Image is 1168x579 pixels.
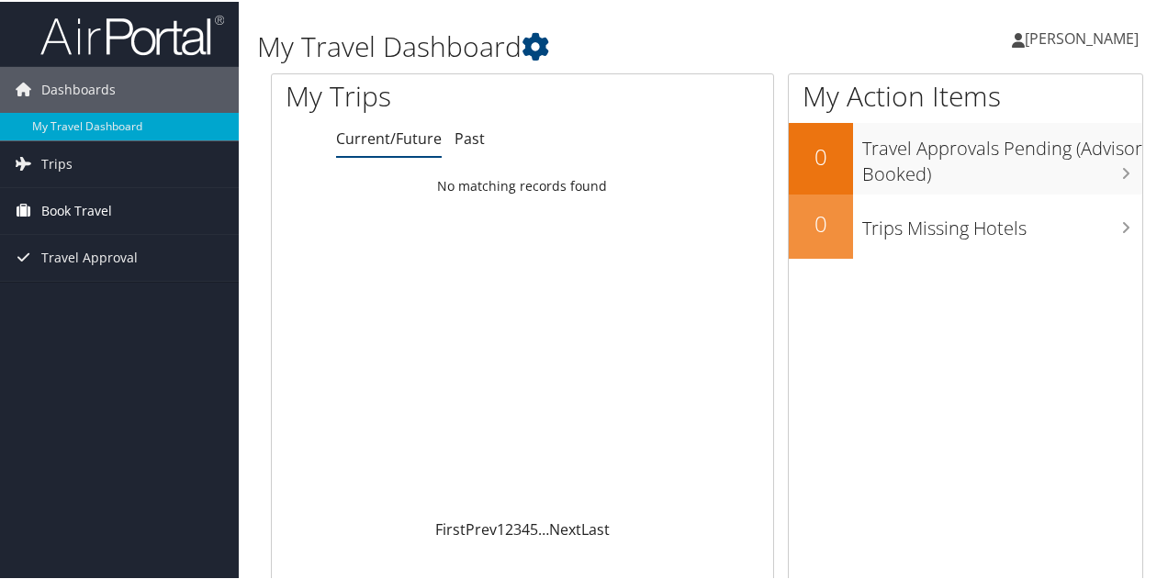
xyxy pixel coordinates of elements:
h1: My Action Items [789,75,1142,114]
a: Past [455,127,485,147]
span: [PERSON_NAME] [1025,27,1139,47]
a: 0Trips Missing Hotels [789,193,1142,257]
h2: 0 [789,206,853,238]
h1: My Trips [286,75,550,114]
h2: 0 [789,139,853,171]
span: Book Travel [41,186,112,232]
a: First [435,518,466,538]
a: 2 [505,518,513,538]
a: [PERSON_NAME] [1012,9,1157,64]
a: Next [549,518,581,538]
img: airportal-logo.png [40,12,224,55]
td: No matching records found [272,168,773,201]
h3: Travel Approvals Pending (Advisor Booked) [862,125,1142,185]
a: Prev [466,518,497,538]
a: 3 [513,518,522,538]
a: 1 [497,518,505,538]
a: Last [581,518,610,538]
span: Dashboards [41,65,116,111]
a: 0Travel Approvals Pending (Advisor Booked) [789,121,1142,192]
span: … [538,518,549,538]
a: Current/Future [336,127,442,147]
a: 4 [522,518,530,538]
span: Trips [41,139,73,185]
h3: Trips Missing Hotels [862,205,1142,239]
span: Travel Approval [41,233,138,279]
h1: My Travel Dashboard [257,26,857,64]
a: 5 [530,518,538,538]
